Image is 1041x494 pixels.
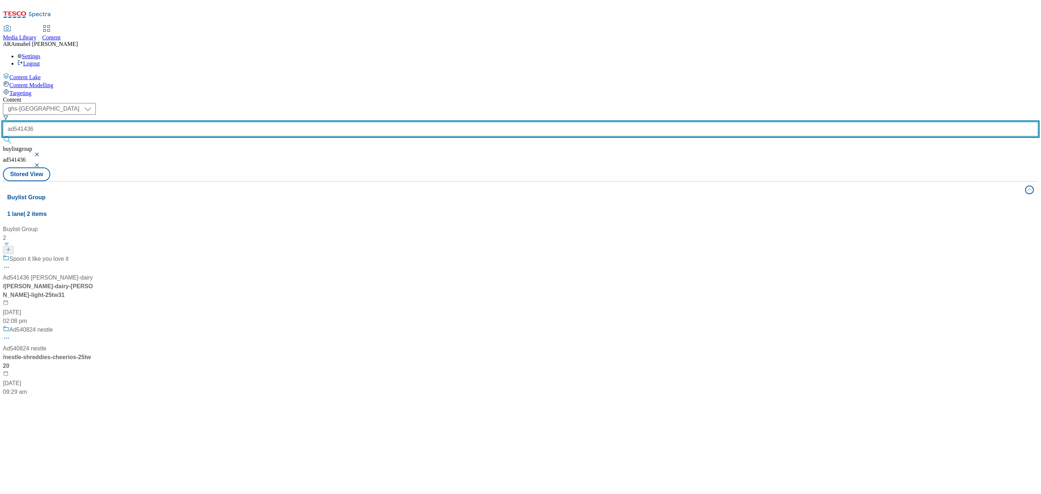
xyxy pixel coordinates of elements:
[3,157,26,163] span: ad541436
[7,211,47,217] span: 1 lane | 2 items
[3,225,93,234] div: Buylist Group
[3,283,93,298] span: / [PERSON_NAME]-dairy-[PERSON_NAME]-light-25tw31
[17,53,40,59] a: Settings
[3,41,11,47] span: AR
[3,34,37,41] span: Media Library
[3,182,1038,222] button: Buylist Group1 lane| 2 items
[9,255,69,263] div: Spoon it like you love it
[17,60,40,67] a: Logout
[3,146,32,152] span: buylistgroup
[3,167,50,181] button: Stored View
[11,41,78,47] span: Annabel [PERSON_NAME]
[3,379,93,388] div: [DATE]
[3,273,93,282] div: Ad541436 [PERSON_NAME]-dairy
[9,82,53,88] span: Content Modelling
[7,193,1021,202] h4: Buylist Group
[3,122,1038,136] input: Search
[42,34,61,41] span: Content
[9,74,41,80] span: Content Lake
[3,344,46,353] div: Ad540824 nestle
[3,354,91,369] span: / nestle-shreddies-cheerios-25tw20
[3,308,93,317] div: [DATE]
[9,90,31,96] span: Targeting
[3,26,37,41] a: Media Library
[3,234,93,242] div: 2
[3,317,93,325] div: 02:08 pm
[3,388,93,396] div: 09:29 am
[3,97,1038,103] div: Content
[3,81,1038,89] a: Content Modelling
[42,26,61,41] a: Content
[3,73,1038,81] a: Content Lake
[3,89,1038,97] a: Targeting
[3,115,9,120] svg: Search Filters
[9,325,53,334] div: Ad540824 nestle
